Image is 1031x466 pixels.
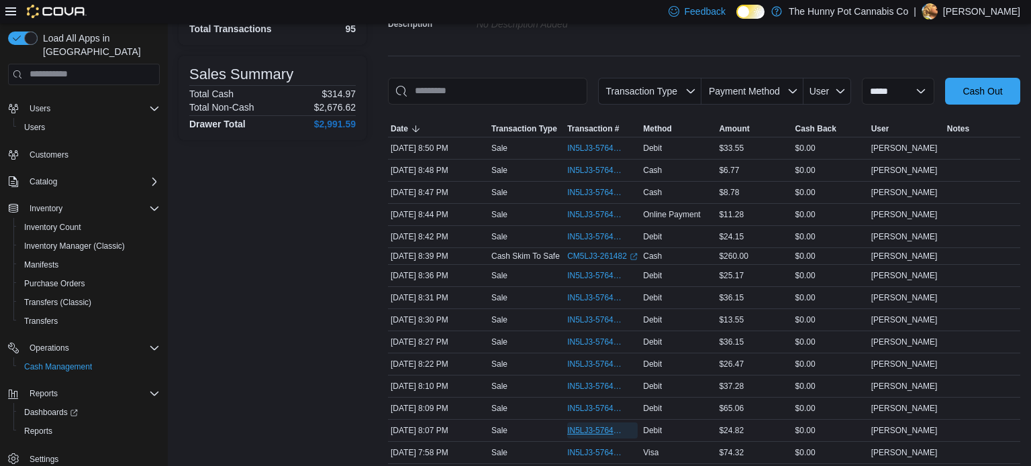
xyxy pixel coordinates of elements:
[24,101,160,117] span: Users
[789,3,908,19] p: The Hunny Pot Cannabis Co
[643,251,662,261] span: Cash
[19,404,160,420] span: Dashboards
[24,340,160,356] span: Operations
[24,259,58,270] span: Manifests
[922,3,938,19] div: Ryan Noble
[24,200,68,217] button: Inventory
[719,292,744,303] span: $36.15
[30,203,62,214] span: Inventory
[19,294,160,310] span: Transfers (Classic)
[871,403,938,414] span: [PERSON_NAME]
[793,334,869,350] div: $0.00
[13,422,165,441] button: Reports
[189,66,293,82] h3: Sales Summary
[189,89,234,99] h6: Total Cash
[567,445,638,461] button: IN5LJ3-5764493
[643,359,662,369] span: Debit
[388,422,489,439] div: [DATE] 8:07 PM
[13,118,165,137] button: Users
[388,162,489,178] div: [DATE] 8:48 PM
[567,290,638,306] button: IN5LJ3-5764806
[567,207,638,223] button: IN5LJ3-5764909
[793,207,869,223] div: $0.00
[567,251,638,261] a: CM5LJ3-261482External link
[567,403,624,414] span: IN5LJ3-5764586
[491,292,507,303] p: Sale
[809,86,830,97] span: User
[3,172,165,191] button: Catalog
[719,165,739,176] span: $6.77
[871,187,938,198] span: [PERSON_NAME]
[914,3,916,19] p: |
[605,86,677,97] span: Transaction Type
[19,276,91,292] a: Purchase Orders
[388,184,489,200] div: [DATE] 8:47 PM
[567,268,638,284] button: IN5LJ3-5764838
[871,143,938,154] span: [PERSON_NAME]
[719,123,749,134] span: Amount
[30,103,50,114] span: Users
[795,123,836,134] span: Cash Back
[491,209,507,220] p: Sale
[944,121,1020,137] button: Notes
[793,400,869,416] div: $0.00
[567,162,638,178] button: IN5LJ3-5764948
[24,101,56,117] button: Users
[388,78,587,105] input: This is a search bar. As you type, the results lower in the page will automatically filter.
[19,219,160,235] span: Inventory Count
[567,447,624,458] span: IN5LJ3-5764493
[24,316,58,327] span: Transfers
[567,123,619,134] span: Transaction #
[643,381,662,392] span: Debit
[491,403,507,414] p: Sale
[793,268,869,284] div: $0.00
[24,278,85,289] span: Purchase Orders
[19,294,97,310] a: Transfers (Classic)
[3,199,165,218] button: Inventory
[793,445,869,461] div: $0.00
[567,187,624,198] span: IN5LJ3-5764936
[13,274,165,293] button: Purchase Orders
[701,78,803,105] button: Payment Method
[719,187,739,198] span: $8.78
[388,312,489,328] div: [DATE] 8:30 PM
[567,292,624,303] span: IN5LJ3-5764806
[19,238,130,254] a: Inventory Manager (Classic)
[388,207,489,223] div: [DATE] 8:44 PM
[189,119,246,129] h4: Drawer Total
[709,86,780,97] span: Payment Method
[567,229,638,245] button: IN5LJ3-5764890
[871,381,938,392] span: [PERSON_NAME]
[24,241,125,251] span: Inventory Manager (Classic)
[793,140,869,156] div: $0.00
[719,381,744,392] span: $37.28
[30,176,57,187] span: Catalog
[27,5,87,18] img: Cova
[567,422,638,439] button: IN5LJ3-5764564
[871,251,938,261] span: [PERSON_NAME]
[491,187,507,198] p: Sale
[13,403,165,422] a: Dashboards
[489,121,564,137] button: Transaction Type
[793,312,869,328] div: $0.00
[38,32,160,58] span: Load All Apps in [GEOGRAPHIC_DATA]
[793,184,869,200] div: $0.00
[388,121,489,137] button: Date
[388,248,489,264] div: [DATE] 8:39 PM
[643,270,662,281] span: Debit
[491,270,507,281] p: Sale
[30,343,69,353] span: Operations
[716,121,792,137] button: Amount
[567,381,624,392] span: IN5LJ3-5764599
[871,123,889,134] span: User
[643,231,662,242] span: Debit
[24,222,81,233] span: Inventory Count
[567,140,638,156] button: IN5LJ3-5764975
[3,339,165,357] button: Operations
[24,200,160,217] span: Inventory
[567,209,624,220] span: IN5LJ3-5764909
[643,447,658,458] span: Visa
[13,312,165,331] button: Transfers
[491,123,557,134] span: Transaction Type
